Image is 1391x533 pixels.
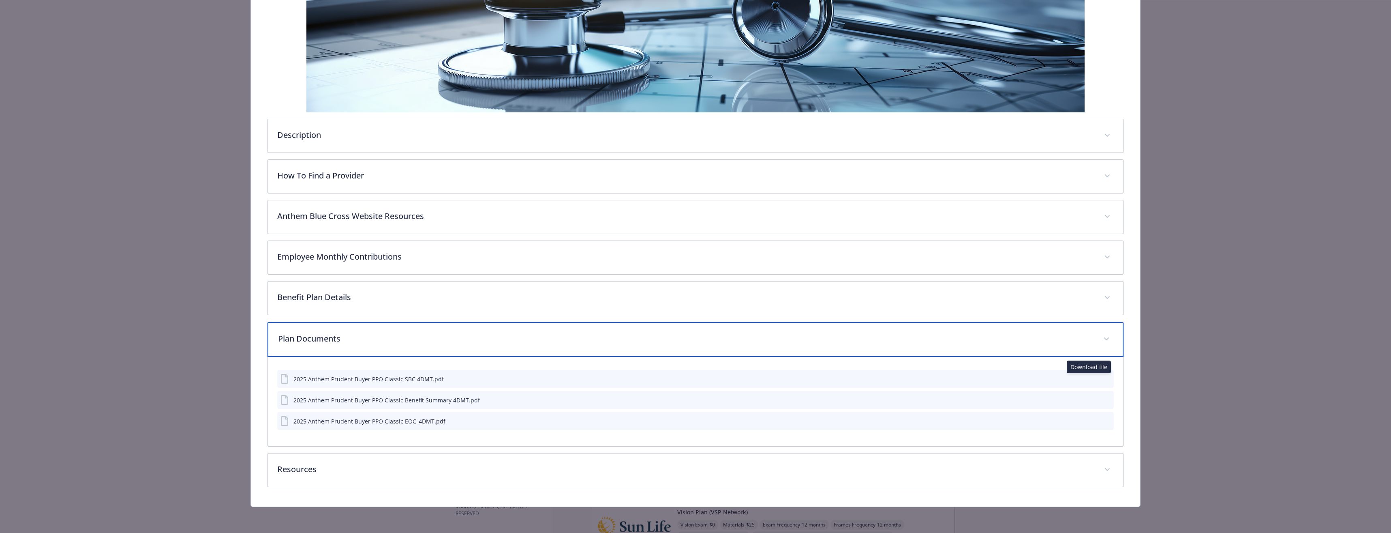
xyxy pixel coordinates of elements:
div: How To Find a Provider [267,160,1123,193]
p: Plan Documents [278,333,1094,345]
div: Description [267,119,1123,153]
button: preview file [1103,417,1111,426]
p: Description [277,129,1094,141]
button: download file [1090,396,1097,404]
div: Resources [267,453,1123,487]
div: Plan Documents [267,357,1123,446]
p: Benefit Plan Details [277,291,1094,303]
div: 2025 Anthem Prudent Buyer PPO Classic Benefit Summary 4DMT.pdf [293,396,480,404]
div: 2025 Anthem Prudent Buyer PPO Classic SBC 4DMT.pdf [293,375,444,383]
div: Anthem Blue Cross Website Resources [267,200,1123,234]
p: Anthem Blue Cross Website Resources [277,210,1094,222]
div: Download file [1067,361,1111,373]
div: 2025 Anthem Prudent Buyer PPO Classic EOC_4DMT.pdf [293,417,445,426]
button: download file [1090,417,1097,426]
p: Resources [277,463,1094,475]
div: Employee Monthly Contributions [267,241,1123,274]
div: Benefit Plan Details [267,282,1123,315]
p: Employee Monthly Contributions [277,251,1094,263]
button: download file [1090,375,1097,383]
button: preview file [1103,396,1111,404]
button: preview file [1103,375,1111,383]
p: How To Find a Provider [277,170,1094,182]
div: Plan Documents [267,322,1123,357]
